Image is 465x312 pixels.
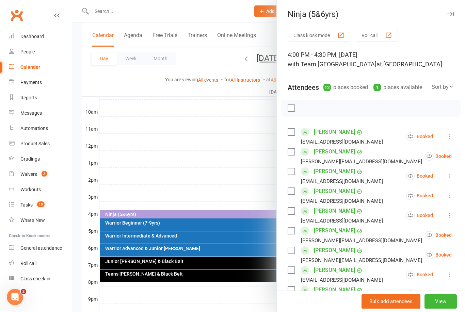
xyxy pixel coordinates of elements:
div: Booked [406,172,433,180]
a: [PERSON_NAME] [314,225,355,236]
div: People [20,49,35,54]
a: Messages [9,105,72,121]
a: General attendance kiosk mode [9,241,72,256]
div: places available [373,83,422,92]
a: [PERSON_NAME] [314,127,355,137]
div: Calendar [20,64,40,70]
a: [PERSON_NAME] [314,146,355,157]
div: Booked [425,152,452,161]
div: Booked [425,231,452,240]
a: [PERSON_NAME] [314,265,355,276]
button: Bulk add attendees [362,294,420,309]
div: Class check-in [20,276,50,281]
a: Automations [9,121,72,136]
div: Automations [20,126,48,131]
div: General attendance [20,245,62,251]
div: Booked [406,270,433,279]
span: 2 [21,289,26,294]
div: Attendees [288,83,319,92]
div: Product Sales [20,141,50,146]
div: Booked [406,290,433,299]
div: 4:00 PM - 4:30 PM, [DATE] [288,50,454,69]
div: [PERSON_NAME][EMAIL_ADDRESS][DOMAIN_NAME] [301,157,422,166]
div: Tasks [20,202,33,208]
span: with Team [GEOGRAPHIC_DATA] [288,61,376,68]
div: [EMAIL_ADDRESS][DOMAIN_NAME] [301,197,383,206]
a: Class kiosk mode [9,271,72,286]
button: Class kiosk mode [288,29,350,42]
div: 12 [323,84,331,91]
a: [PERSON_NAME] [314,284,355,295]
div: [EMAIL_ADDRESS][DOMAIN_NAME] [301,177,383,186]
div: What's New [20,217,45,223]
a: Gradings [9,151,72,167]
a: Waivers 2 [9,167,72,182]
span: 2 [42,171,47,177]
div: Booked [406,192,433,200]
a: Tasks 10 [9,197,72,213]
a: Clubworx [8,7,25,24]
div: 1 [373,84,381,91]
a: Calendar [9,60,72,75]
div: Roll call [20,261,36,266]
div: Sort by [432,83,454,92]
div: Reports [20,95,37,100]
div: Messages [20,110,42,116]
a: Product Sales [9,136,72,151]
div: Waivers [20,171,37,177]
a: Workouts [9,182,72,197]
a: People [9,44,72,60]
div: [PERSON_NAME][EMAIL_ADDRESS][DOMAIN_NAME] [301,236,422,245]
a: What's New [9,213,72,228]
div: Gradings [20,156,40,162]
div: [EMAIL_ADDRESS][DOMAIN_NAME] [301,276,383,284]
a: [PERSON_NAME] [314,245,355,256]
iframe: Intercom live chat [7,289,23,305]
div: places booked [323,83,368,92]
a: Payments [9,75,72,90]
button: Roll call [356,29,398,42]
span: at [GEOGRAPHIC_DATA] [376,61,442,68]
a: [PERSON_NAME] [314,186,355,197]
span: 10 [37,201,45,207]
div: Workouts [20,187,41,192]
a: Roll call [9,256,72,271]
div: Booked [406,211,433,220]
a: Dashboard [9,29,72,44]
div: [PERSON_NAME][EMAIL_ADDRESS][DOMAIN_NAME] [301,256,422,265]
a: Reports [9,90,72,105]
a: [PERSON_NAME] [314,166,355,177]
div: Dashboard [20,34,44,39]
a: [PERSON_NAME] [314,206,355,216]
div: Booked [425,251,452,259]
button: View [424,294,457,309]
div: Booked [406,132,433,141]
div: [EMAIL_ADDRESS][DOMAIN_NAME] [301,216,383,225]
div: Payments [20,80,42,85]
div: [EMAIL_ADDRESS][DOMAIN_NAME] [301,137,383,146]
div: Ninja (5&6yrs) [277,10,465,19]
